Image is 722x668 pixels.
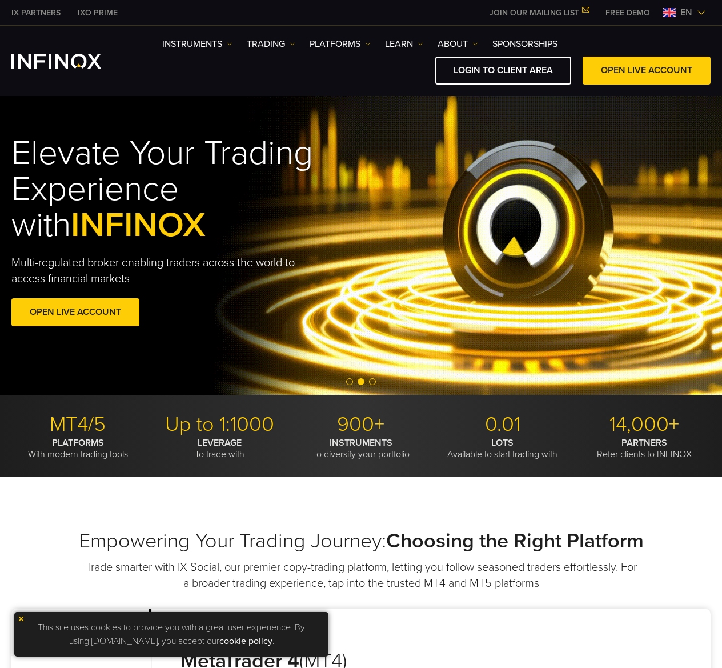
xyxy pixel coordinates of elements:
a: SPONSORSHIPS [492,37,557,51]
h1: Elevate Your Trading Experience with [11,135,382,243]
a: INFINOX [69,7,126,19]
p: Metatrader 4 [11,609,151,656]
a: INFINOX MENU [597,7,659,19]
a: cookie policy [219,635,272,647]
span: Go to slide 3 [369,378,376,385]
p: Trade smarter with IX Social, our premier copy-trading platform, letting you follow seasoned trad... [84,559,638,591]
p: 14,000+ [577,412,711,437]
strong: Choosing the Right Platform [386,529,644,553]
span: Go to slide 2 [358,378,364,385]
a: OPEN LIVE ACCOUNT [583,57,711,85]
h2: Empowering Your Trading Journey: [11,529,711,554]
strong: LOTS [491,437,514,449]
p: MT4/5 [11,412,145,437]
span: en [676,6,697,19]
a: Learn [385,37,423,51]
span: Go to slide 1 [346,378,353,385]
strong: PLATFORMS [52,437,104,449]
strong: PARTNERS [621,437,667,449]
a: INFINOX Logo [11,54,128,69]
a: JOIN OUR MAILING LIST [481,8,597,18]
span: INFINOX [71,205,206,246]
strong: INSTRUMENTS [330,437,392,449]
p: 0.01 [436,412,569,437]
p: Available to start trading with [436,437,569,460]
img: yellow close icon [17,615,25,623]
p: This site uses cookies to provide you with a great user experience. By using [DOMAIN_NAME], you a... [20,618,323,651]
p: Up to 1:1000 [153,412,286,437]
p: Refer clients to INFINOX [577,437,711,460]
p: 900+ [295,412,428,437]
p: With modern trading tools [11,437,145,460]
a: INFINOX [3,7,69,19]
a: OPEN LIVE ACCOUNT [11,298,139,326]
p: To trade with [153,437,286,460]
a: Instruments [162,37,232,51]
p: To diversify your portfolio [295,437,428,460]
a: TRADING [247,37,295,51]
a: PLATFORMS [310,37,371,51]
a: LOGIN TO CLIENT AREA [435,57,571,85]
strong: LEVERAGE [198,437,242,449]
p: Multi-regulated broker enabling traders across the world to access financial markets [11,255,308,287]
a: ABOUT [438,37,478,51]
